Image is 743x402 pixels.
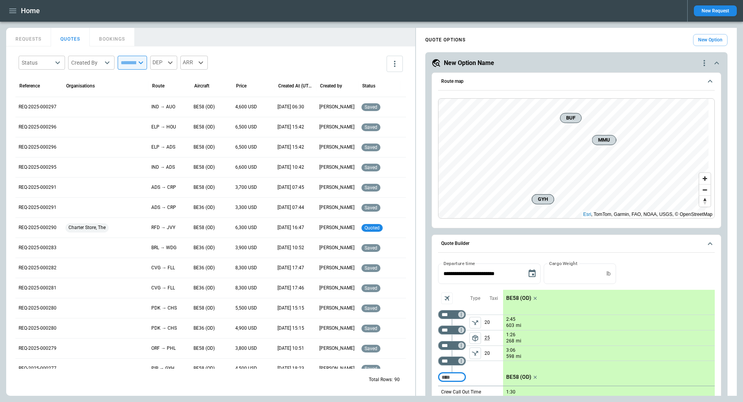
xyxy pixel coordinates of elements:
[469,317,481,328] button: left aligned
[235,365,257,372] p: 4,500 USD
[469,332,481,344] span: Type of sector
[596,136,613,144] span: MMU
[363,265,379,271] span: saved
[699,195,710,207] button: Reset bearing to north
[441,241,469,246] h6: Quote Builder
[506,338,514,344] p: 268
[694,5,737,16] button: New Request
[470,295,480,302] p: Type
[319,345,354,352] p: [PERSON_NAME]
[319,265,354,271] p: [PERSON_NAME]
[362,83,375,89] div: Status
[19,104,56,110] p: REQ-2025-000297
[151,285,175,291] p: CVG → FLL
[235,285,257,291] p: 8,300 USD
[363,225,381,231] span: quoted
[277,184,304,191] p: 09/22/2025 07:45
[277,265,304,271] p: 09/16/2025 17:47
[65,218,109,238] span: Charter Store, The
[150,56,177,70] div: DEP
[319,365,354,372] p: [PERSON_NAME]
[193,144,215,151] p: BE58 (OD)
[193,124,215,130] p: BE58 (OD)
[699,184,710,195] button: Zoom out
[319,204,354,211] p: [PERSON_NAME]
[438,99,709,219] canvas: Map
[19,265,56,271] p: REQ-2025-000282
[235,245,257,251] p: 3,900 USD
[506,322,514,329] p: 603
[438,98,715,219] div: Route map
[151,325,177,332] p: PDK → CHS
[506,347,515,353] p: 3:06
[19,224,56,231] p: REQ-2025-000290
[19,285,56,291] p: REQ-2025-000281
[151,124,176,130] p: ELP → HOU
[19,245,56,251] p: REQ-2025-000283
[693,34,728,46] button: New Option
[438,373,466,382] div: Too short
[151,224,175,231] p: RFD → JVY
[700,58,709,68] div: quote-option-actions
[277,124,304,130] p: 09/22/2025 15:42
[319,305,354,311] p: [PERSON_NAME]
[363,145,379,150] span: saved
[319,325,354,332] p: [PERSON_NAME]
[563,114,578,122] span: BUF
[193,325,215,332] p: BE36 (OD)
[319,144,354,151] p: [PERSON_NAME]
[19,184,56,191] p: REQ-2025-000291
[278,83,315,89] div: Created At (UTC-05:00)
[319,285,354,291] p: [PERSON_NAME]
[549,260,577,267] label: Cargo Weight
[277,224,304,231] p: 09/17/2025 16:47
[19,305,56,311] p: REQ-2025-000280
[369,376,393,383] p: Total Rows:
[319,164,354,171] p: [PERSON_NAME]
[235,224,257,231] p: 6,300 USD
[151,305,177,311] p: PDK → CHS
[277,245,304,251] p: 09/17/2025 10:52
[193,245,215,251] p: BE36 (OD)
[484,346,503,361] p: 20
[277,305,304,311] p: 09/16/2025 15:15
[363,205,379,210] span: saved
[235,325,257,332] p: 4,900 USD
[151,204,176,211] p: ADS → CRP
[506,374,531,380] p: BE58 (OD)
[506,332,515,338] p: 1:26
[277,285,304,291] p: 09/16/2025 17:46
[193,224,215,231] p: BE58 (OD)
[506,295,531,301] p: BE58 (OD)
[277,104,304,110] p: 09/23/2025 06:30
[438,325,466,335] div: Too short
[471,334,479,342] span: package_2
[152,83,164,89] div: Route
[320,83,342,89] div: Created by
[469,347,481,359] span: Type of sector
[469,317,481,328] span: Type of sector
[441,293,453,304] span: Aircraft selection
[22,59,53,67] div: Status
[363,245,379,251] span: saved
[583,210,712,218] div: , TomTom, Garmin, FAO, NOAA, USGS, © OpenStreetMap
[363,185,379,190] span: saved
[151,104,175,110] p: IND → AUO
[490,295,498,302] p: Taxi
[469,332,481,344] button: left aligned
[90,28,135,46] button: BOOKINGS
[319,104,354,110] p: [PERSON_NAME]
[441,79,464,84] h6: Route map
[524,266,540,281] button: Choose date, selected date is Sep 22, 2025
[19,204,56,211] p: REQ-2025-000291
[235,265,257,271] p: 8,300 USD
[151,265,175,271] p: CVG → FLL
[151,164,175,171] p: IND → ADS
[19,124,56,130] p: REQ-2025-000296
[235,104,257,110] p: 4,600 USD
[193,204,215,211] p: BE36 (OD)
[484,315,503,330] p: 20
[484,330,503,346] p: 25
[277,345,304,352] p: 09/16/2025 10:51
[443,260,475,267] label: Departure time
